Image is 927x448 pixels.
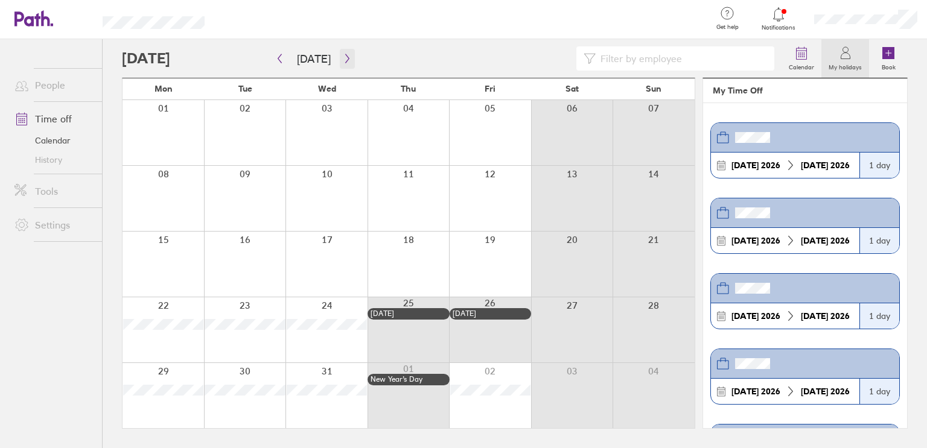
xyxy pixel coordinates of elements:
[710,273,900,329] a: [DATE] 2026[DATE] 20261 day
[759,24,798,31] span: Notifications
[801,160,828,171] strong: [DATE]
[710,349,900,405] a: [DATE] 2026[DATE] 20261 day
[727,160,785,170] div: 2026
[859,228,899,253] div: 1 day
[759,6,798,31] a: Notifications
[731,311,759,321] strong: [DATE]
[401,84,416,93] span: Thu
[731,160,759,171] strong: [DATE]
[646,84,661,93] span: Sun
[5,107,102,131] a: Time off
[318,84,336,93] span: Wed
[869,39,908,78] a: Book
[727,236,785,245] div: 2026
[801,235,828,246] strong: [DATE]
[727,386,785,396] div: 2026
[821,60,869,71] label: My holidays
[710,198,900,254] a: [DATE] 2026[DATE] 20261 day
[782,60,821,71] label: Calendar
[859,153,899,178] div: 1 day
[371,309,446,318] div: [DATE]
[154,84,173,93] span: Mon
[5,179,102,203] a: Tools
[703,78,907,103] header: My Time Off
[708,24,747,31] span: Get help
[731,386,759,397] strong: [DATE]
[287,49,340,69] button: [DATE]
[5,73,102,97] a: People
[796,236,855,245] div: 2026
[565,84,579,93] span: Sat
[821,39,869,78] a: My holidays
[453,309,528,318] div: [DATE]
[796,160,855,170] div: 2026
[874,60,903,71] label: Book
[801,311,828,321] strong: [DATE]
[710,122,900,178] a: [DATE] 2026[DATE] 20261 day
[371,375,446,383] div: New Year’s Day
[596,47,767,70] input: Filter by employee
[731,235,759,246] strong: [DATE]
[727,311,785,321] div: 2026
[5,131,102,150] a: Calendar
[238,84,252,93] span: Tue
[5,213,102,237] a: Settings
[5,150,102,169] a: History
[782,39,821,78] a: Calendar
[485,84,495,93] span: Fri
[801,386,828,397] strong: [DATE]
[859,303,899,329] div: 1 day
[796,311,855,321] div: 2026
[796,386,855,396] div: 2026
[859,379,899,404] div: 1 day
